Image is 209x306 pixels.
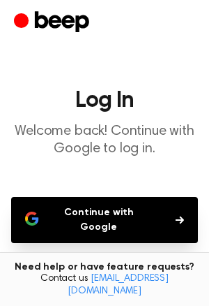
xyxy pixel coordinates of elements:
[11,123,198,158] p: Welcome back! Continue with Google to log in.
[14,9,93,36] a: Beep
[8,273,201,298] span: Contact us
[11,89,198,112] h1: Log In
[11,197,198,243] button: Continue with Google
[68,274,169,296] a: [EMAIL_ADDRESS][DOMAIN_NAME]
